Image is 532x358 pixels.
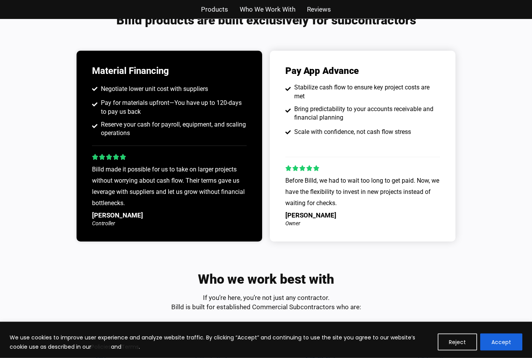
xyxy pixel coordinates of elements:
button: Reject [438,334,477,351]
h3: Material Financing [92,67,247,76]
span: Before Billd, we had to wait too long to get paid. Now, we have the flexibility to invest in new ... [285,177,439,207]
h3: Pay App Advance [285,67,359,76]
p: We use cookies to improve user experience and analyze website traffic. By clicking “Accept” and c... [10,333,432,351]
div: Rated 5 out of 5 [92,154,127,161]
a: Terms [121,343,139,351]
span: Pay for materials upfront—You have up to 120-days to pay us back [99,99,247,116]
a: Policies [91,343,111,351]
span: Billd made it possible for us to take on larger projects without worrying about cash flow. Their ... [92,166,245,207]
h2: Who we work best with [198,273,334,286]
span: Negotiate lower unit cost with suppliers [99,85,208,94]
span: Scale with confidence, not cash flow stress [292,128,411,137]
div: [PERSON_NAME] [285,212,440,219]
a: Products [201,4,228,15]
div: Rated 5 out of 5 [285,165,320,172]
span: Stabilize cash flow to ensure key project costs are met [292,84,440,101]
div: Controller [92,221,247,226]
span: Reserve your cash for payroll, equipment, and scaling operations [99,121,247,138]
a: Reviews [307,4,331,15]
a: Who We Work With [240,4,295,15]
span: Bring predictability to your accounts receivable and financial planning [292,105,440,123]
div: Owner [285,221,440,226]
button: Accept [480,334,522,351]
p: If you’re here, you’re not just any contractor. Billd is built for established Commercial Subcont... [171,294,361,312]
div: [PERSON_NAME] [92,212,247,219]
